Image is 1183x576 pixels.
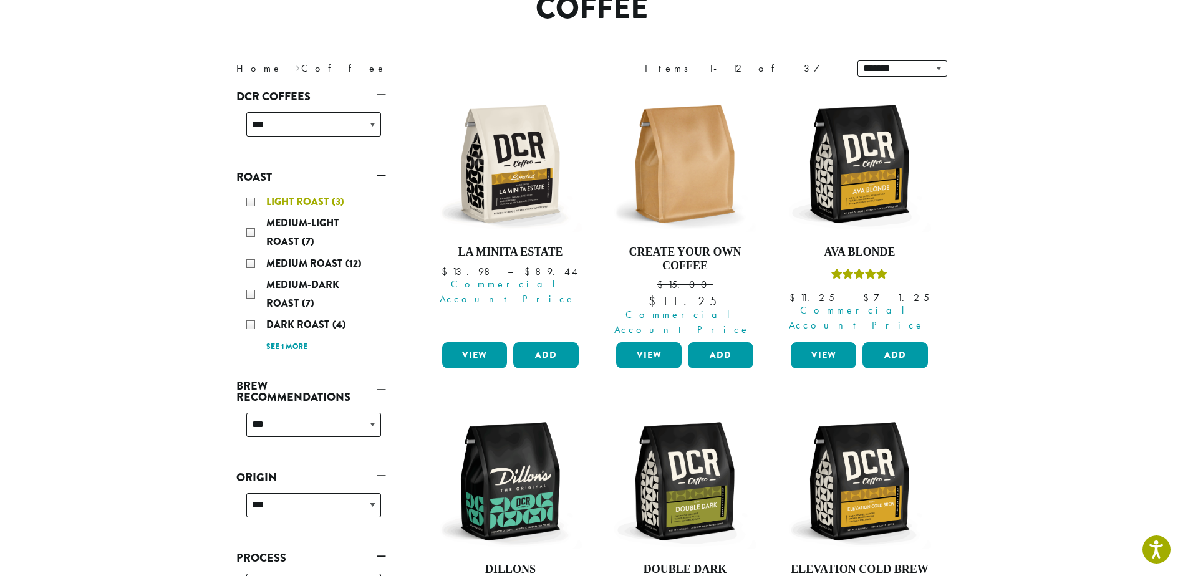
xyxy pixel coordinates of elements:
[438,92,582,236] img: DCR-12oz-La-Minita-Estate-Stock-scaled.png
[788,92,931,337] a: Ava BlondeRated 5.00 out of 5 Commercial Account Price
[296,57,300,76] span: ›
[613,92,756,337] a: Create Your Own Coffee $15.00 Commercial Account Price
[439,92,582,337] a: La Minita Estate Commercial Account Price
[508,265,513,278] span: –
[649,293,721,309] bdi: 11.25
[266,256,345,271] span: Medium Roast
[649,293,662,309] span: $
[302,234,314,249] span: (7)
[789,291,800,304] span: $
[236,408,386,452] div: Brew Recommendations
[439,246,582,259] h4: La Minita Estate
[613,246,756,272] h4: Create Your Own Coffee
[846,291,851,304] span: –
[236,467,386,488] a: Origin
[788,92,931,236] img: DCR-12oz-Ava-Blonde-Stock-scaled.png
[862,342,928,368] button: Add
[513,342,579,368] button: Add
[645,61,839,76] div: Items 1-12 of 37
[442,342,508,368] a: View
[788,246,931,259] h4: Ava Blonde
[236,61,573,76] nav: Breadcrumb
[302,296,314,310] span: (7)
[266,194,332,209] span: Light Roast
[345,256,362,271] span: (12)
[831,267,887,286] div: Rated 5.00 out of 5
[236,188,386,360] div: Roast
[236,488,386,532] div: Origin
[657,278,668,291] span: $
[442,265,496,278] bdi: 13.98
[236,375,386,408] a: Brew Recommendations
[863,291,929,304] bdi: 71.25
[613,92,756,236] img: 12oz-Label-Free-Bag-KRAFT-e1707417954251.png
[791,342,856,368] a: View
[236,86,386,107] a: DCR Coffees
[524,265,535,278] span: $
[616,342,682,368] a: View
[236,547,386,569] a: Process
[332,194,344,209] span: (3)
[434,277,582,307] span: Commercial Account Price
[608,307,756,337] span: Commercial Account Price
[266,277,339,310] span: Medium-Dark Roast
[266,341,307,353] a: See 1 more
[266,317,332,332] span: Dark Roast
[788,410,931,553] img: DCR-12oz-Elevation-Cold-Brew-Stock-scaled.png
[442,265,452,278] span: $
[438,410,582,553] img: DCR-12oz-Dillons-Stock-scaled.png
[688,342,753,368] button: Add
[783,303,931,333] span: Commercial Account Price
[789,291,834,304] bdi: 11.25
[613,410,756,553] img: DCR-12oz-Double-Dark-Stock-scaled.png
[236,107,386,151] div: DCR Coffees
[863,291,874,304] span: $
[236,166,386,188] a: Roast
[657,278,713,291] bdi: 15.00
[332,317,346,332] span: (4)
[236,62,282,75] a: Home
[524,265,579,278] bdi: 89.44
[266,216,339,249] span: Medium-Light Roast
